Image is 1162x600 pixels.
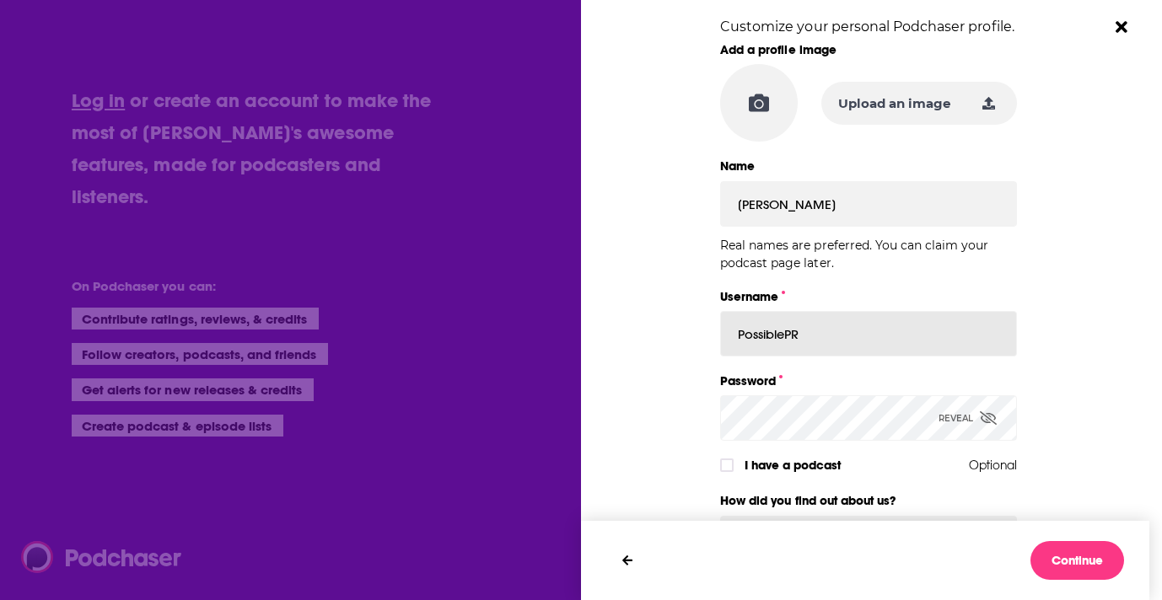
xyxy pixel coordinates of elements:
label: Name [720,155,1017,177]
button: Close Button [1106,11,1138,43]
li: On Podchaser you can: [72,278,409,294]
li: Create podcast & episode lists [72,415,283,437]
li: Contribute ratings, reviews, & credits [72,308,320,329]
a: Log in [72,88,125,112]
button: Upload an image [821,82,1017,125]
div: PNG or JPG accepted [720,64,798,142]
div: Reveal [939,395,997,441]
label: Add a profile image [720,39,1017,61]
a: Podchaser - Follow, Share and Rate Podcasts [21,541,169,573]
span: Upload an image [838,95,950,111]
label: Password [720,370,1017,392]
button: Toggle Pronoun Dropdown [721,517,1016,560]
label: I have a podcast [745,454,1017,476]
label: Username [720,286,1017,308]
label: How did you find out about us? [720,490,1017,512]
li: Get alerts for new releases & credits [72,378,314,400]
span: Optional [969,454,1017,476]
button: Previous Step [606,541,648,580]
img: Podchaser - Follow, Share and Rate Podcasts [21,541,183,573]
p: Real names are preferred. You can claim your podcast page later. [720,237,1017,272]
li: Follow creators, podcasts, and friends [72,343,329,365]
p: Customize your personal Podchaser profile. [720,14,1017,39]
button: Continue to next step [1030,541,1124,580]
